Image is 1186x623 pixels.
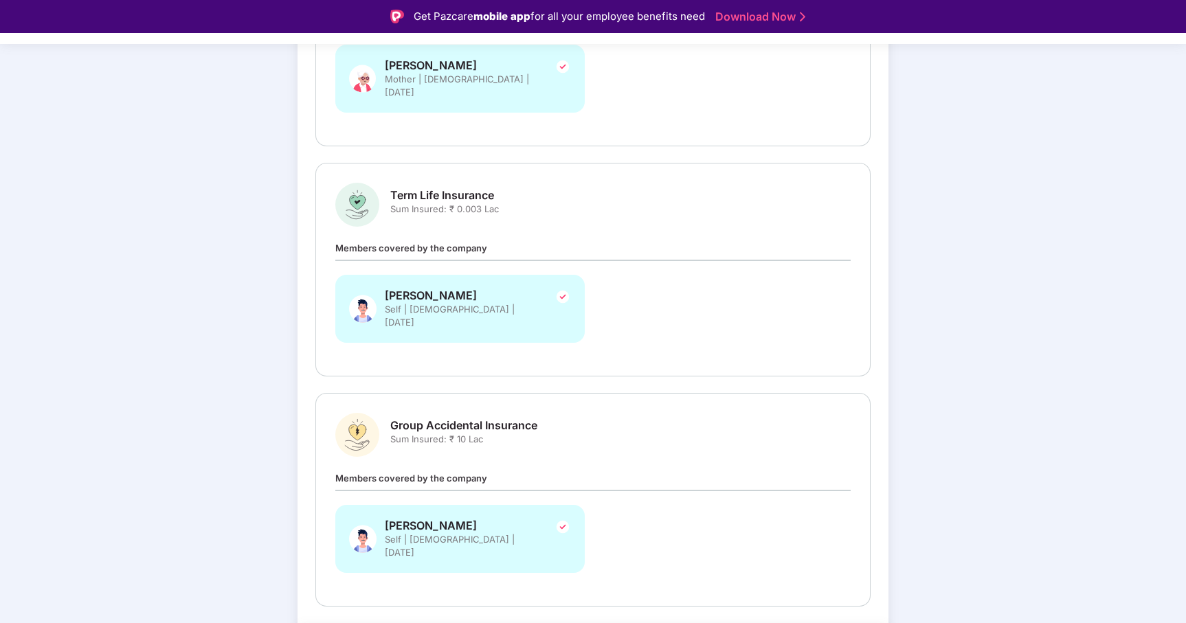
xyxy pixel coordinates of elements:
img: svg+xml;base64,PHN2ZyBpZD0iVGljay0yNHgyNCIgeG1sbnM9Imh0dHA6Ly93d3cudzMub3JnLzIwMDAvc3ZnIiB3aWR0aD... [555,288,571,305]
span: Group Accidental Insurance [390,418,537,433]
img: svg+xml;base64,PHN2ZyBpZD0iU3BvdXNlX01hbGUiIHhtbG5zPSJodHRwOi8vd3d3LnczLm9yZy8yMDAwL3N2ZyIgeG1sbn... [349,288,377,329]
img: svg+xml;base64,PHN2ZyB4bWxucz0iaHR0cDovL3d3dy53My5vcmcvMjAwMC9zdmciIHhtbG5zOnhsaW5rPSJodHRwOi8vd3... [349,58,377,99]
span: Members covered by the company [335,473,487,484]
span: [PERSON_NAME] [385,519,536,533]
img: svg+xml;base64,PHN2ZyBpZD0iR3JvdXBfVGVybV9MaWZlX0luc3VyYW5jZSIgZGF0YS1uYW1lPSJHcm91cCBUZXJtIExpZm... [335,183,379,227]
span: Self | [DEMOGRAPHIC_DATA] | [DATE] [385,303,536,329]
span: Sum Insured: ₹ 10 Lac [390,433,537,446]
strong: mobile app [473,10,530,23]
img: svg+xml;base64,PHN2ZyBpZD0iU3BvdXNlX01hbGUiIHhtbG5zPSJodHRwOi8vd3d3LnczLm9yZy8yMDAwL3N2ZyIgeG1sbn... [349,519,377,559]
a: Download Now [715,10,801,24]
span: Sum Insured: ₹ 0.003 Lac [390,203,499,216]
span: [PERSON_NAME] [385,58,536,73]
img: Logo [390,10,404,23]
img: svg+xml;base64,PHN2ZyBpZD0iVGljay0yNHgyNCIgeG1sbnM9Imh0dHA6Ly93d3cudzMub3JnLzIwMDAvc3ZnIiB3aWR0aD... [555,58,571,75]
span: Members covered by the company [335,242,487,253]
span: Self | [DEMOGRAPHIC_DATA] | [DATE] [385,533,536,559]
span: Term Life Insurance [390,188,499,203]
span: [PERSON_NAME] [385,288,536,303]
span: Mother | [DEMOGRAPHIC_DATA] | [DATE] [385,73,536,99]
div: Get Pazcare for all your employee benefits need [414,8,705,25]
img: svg+xml;base64,PHN2ZyBpZD0iVGljay0yNHgyNCIgeG1sbnM9Imh0dHA6Ly93d3cudzMub3JnLzIwMDAvc3ZnIiB3aWR0aD... [555,519,571,535]
img: Stroke [800,10,805,24]
img: svg+xml;base64,PHN2ZyBpZD0iR3JvdXBfQWNjaWRlbnRhbF9JbnN1cmFuY2UiIGRhdGEtbmFtZT0iR3JvdXAgQWNjaWRlbn... [335,413,379,457]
